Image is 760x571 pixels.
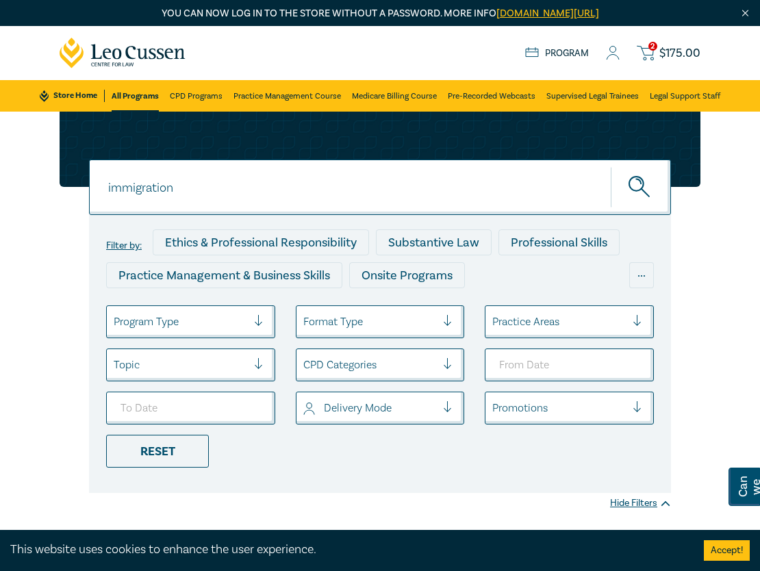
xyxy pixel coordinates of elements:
span: 2 [648,42,657,51]
span: $ 175.00 [659,47,700,60]
a: Legal Support Staff [650,80,720,112]
label: Filter by: [106,240,142,251]
div: Onsite Programs [349,262,465,288]
input: select [303,357,306,372]
a: Pre-Recorded Webcasts [448,80,535,112]
div: Practice Management & Business Skills [106,262,342,288]
input: From Date [485,348,654,381]
div: Live Streamed Conferences and Intensives [325,295,583,321]
a: Store Home [40,90,105,102]
div: ... [629,262,654,288]
img: Close [739,8,751,19]
div: This website uses cookies to enhance the user experience. [10,541,683,559]
a: All Programs [112,80,159,112]
div: Reset [106,435,209,468]
a: Medicare Billing Course [352,80,437,112]
div: Substantive Law [376,229,492,255]
input: To Date [106,392,275,424]
a: Program [525,47,589,60]
div: Live Streamed One Hour Seminars [106,295,318,321]
input: select [303,401,306,416]
div: Hide Filters [610,496,671,510]
div: Professional Skills [498,229,620,255]
input: select [114,357,116,372]
a: [DOMAIN_NAME][URL] [496,7,599,20]
div: Ethics & Professional Responsibility [153,229,369,255]
a: Supervised Legal Trainees [546,80,639,112]
a: CPD Programs [170,80,223,112]
input: Search for a program title, program description or presenter name [89,160,671,215]
p: You can now log in to the store without a password. More info [60,6,700,21]
input: select [114,314,116,329]
a: Practice Management Course [233,80,341,112]
input: select [492,401,495,416]
input: select [492,314,495,329]
button: Accept cookies [704,540,750,561]
input: select [303,314,306,329]
h1: Search results [60,527,257,563]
